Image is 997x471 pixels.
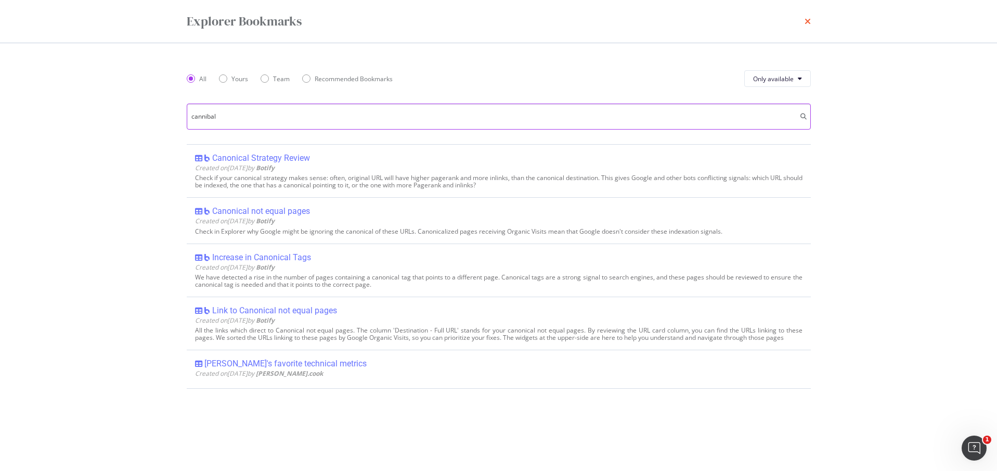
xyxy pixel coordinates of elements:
[273,74,290,83] div: Team
[195,316,275,325] span: Created on [DATE] by
[212,305,337,316] div: Link to Canonical not equal pages
[204,359,367,369] div: [PERSON_NAME]'s favorite technical metrics
[302,74,393,83] div: Recommended Bookmarks
[212,153,310,163] div: Canonical Strategy Review
[195,274,802,288] div: We have detected a rise in the number of pages containing a canonical tag that points to a differ...
[195,369,323,378] span: Created on [DATE] by
[744,70,811,87] button: Only available
[195,163,275,172] span: Created on [DATE] by
[199,74,206,83] div: All
[261,74,290,83] div: Team
[256,316,275,325] b: Botify
[315,74,393,83] div: Recommended Bookmarks
[753,74,794,83] span: Only available
[256,217,275,225] b: Botify
[187,104,811,130] input: Search
[256,369,323,378] b: [PERSON_NAME].cook
[187,12,302,30] div: Explorer Bookmarks
[962,436,987,461] iframe: Intercom live chat
[195,217,275,225] span: Created on [DATE] by
[212,206,310,217] div: Canonical not equal pages
[256,163,275,172] b: Botify
[195,327,802,341] div: All the links which direct to Canonical not equal pages. The column 'Destination - Full URL' stan...
[195,263,275,272] span: Created on [DATE] by
[219,74,248,83] div: Yours
[805,12,811,30] div: times
[256,263,275,272] b: Botify
[187,74,206,83] div: All
[231,74,248,83] div: Yours
[195,228,802,235] div: Check in Explorer why Google might be ignoring the canonical of these URLs. Canonicalized pages r...
[212,252,311,263] div: Increase in Canonical Tags
[983,436,991,444] span: 1
[195,174,802,189] div: Check if your canonical strategy makes sense: often, original URL will have higher pagerank and m...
